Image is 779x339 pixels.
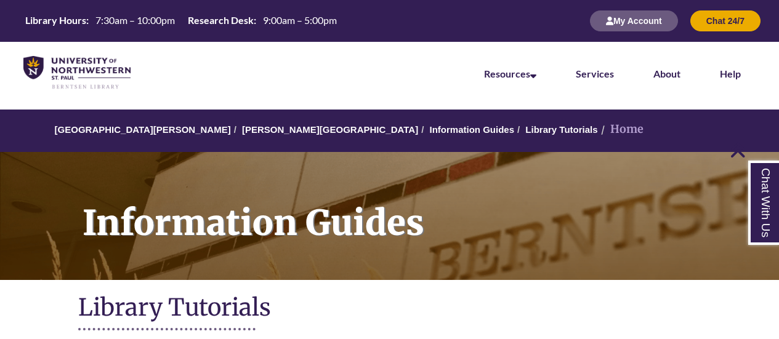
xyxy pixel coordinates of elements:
a: [PERSON_NAME][GEOGRAPHIC_DATA] [242,124,418,135]
a: About [653,68,680,79]
a: My Account [590,15,678,26]
th: Research Desk: [183,14,258,27]
th: Library Hours: [20,14,91,27]
a: Chat 24/7 [690,15,761,26]
button: My Account [590,10,678,31]
a: [GEOGRAPHIC_DATA][PERSON_NAME] [55,124,231,135]
h1: Information Guides [69,152,779,264]
a: Services [576,68,614,79]
li: Home [598,121,644,138]
span: 7:30am – 10:00pm [95,14,175,26]
img: UNWSP Library Logo [23,56,131,90]
span: 9:00am – 5:00pm [263,14,337,26]
a: Hours Today [20,14,342,28]
table: Hours Today [20,14,342,27]
a: Information Guides [429,124,514,135]
h1: Library Tutorials [78,292,701,325]
a: Back to Top [730,142,776,158]
a: Library Tutorials [525,124,597,135]
button: Chat 24/7 [690,10,761,31]
a: Help [720,68,741,79]
a: Resources [484,68,536,79]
